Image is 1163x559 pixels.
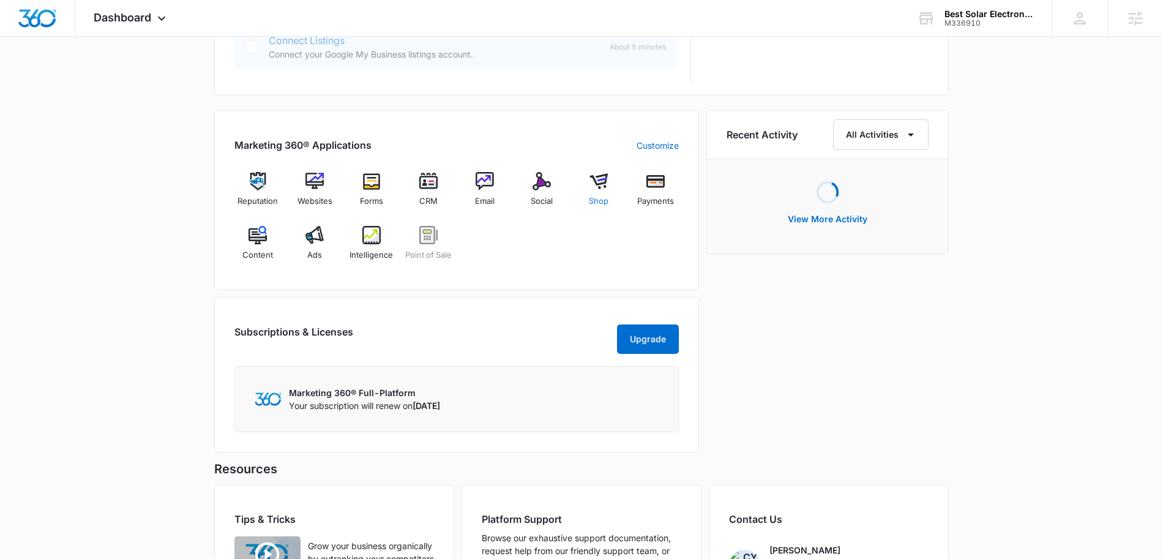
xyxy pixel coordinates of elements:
a: Reputation [234,172,282,216]
span: Email [475,195,495,208]
span: Payments [637,195,674,208]
p: Your subscription will renew on [289,399,440,412]
span: Forms [360,195,383,208]
button: All Activities [833,119,929,150]
h2: Platform Support [482,512,681,527]
a: Shop [575,172,623,216]
span: Dashboard [94,11,151,24]
span: Social [531,195,553,208]
a: Forms [348,172,395,216]
a: Social [518,172,566,216]
span: Content [242,249,273,261]
button: View More Activity [776,204,880,234]
h2: Subscriptions & Licenses [234,325,353,349]
a: CRM [405,172,452,216]
a: Payments [632,172,679,216]
button: Upgrade [617,325,679,354]
h5: Resources [214,460,949,478]
span: Shop [589,195,608,208]
a: Point of Sale [405,226,452,270]
span: Ads [307,249,322,261]
a: Email [462,172,509,216]
div: account id [944,19,1034,28]
a: Websites [291,172,338,216]
h2: Contact Us [729,512,929,527]
span: Websites [297,195,332,208]
span: Intelligence [350,249,393,261]
span: Point of Sale [405,249,452,261]
span: CRM [419,195,438,208]
a: Customize [637,139,679,152]
h2: Marketing 360® Applications [234,138,372,152]
p: Connect your Google My Business listings account. [269,48,600,61]
span: Reputation [237,195,278,208]
h6: Recent Activity [727,127,798,142]
p: [PERSON_NAME] [769,544,840,557]
span: [DATE] [413,400,440,411]
a: Content [234,226,282,270]
a: Intelligence [348,226,395,270]
h2: Tips & Tricks [234,512,434,527]
p: Marketing 360® Full-Platform [289,386,440,399]
a: Ads [291,226,338,270]
div: account name [944,9,1034,19]
img: Marketing 360 Logo [255,392,282,405]
span: About 5 minutes [610,42,666,53]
